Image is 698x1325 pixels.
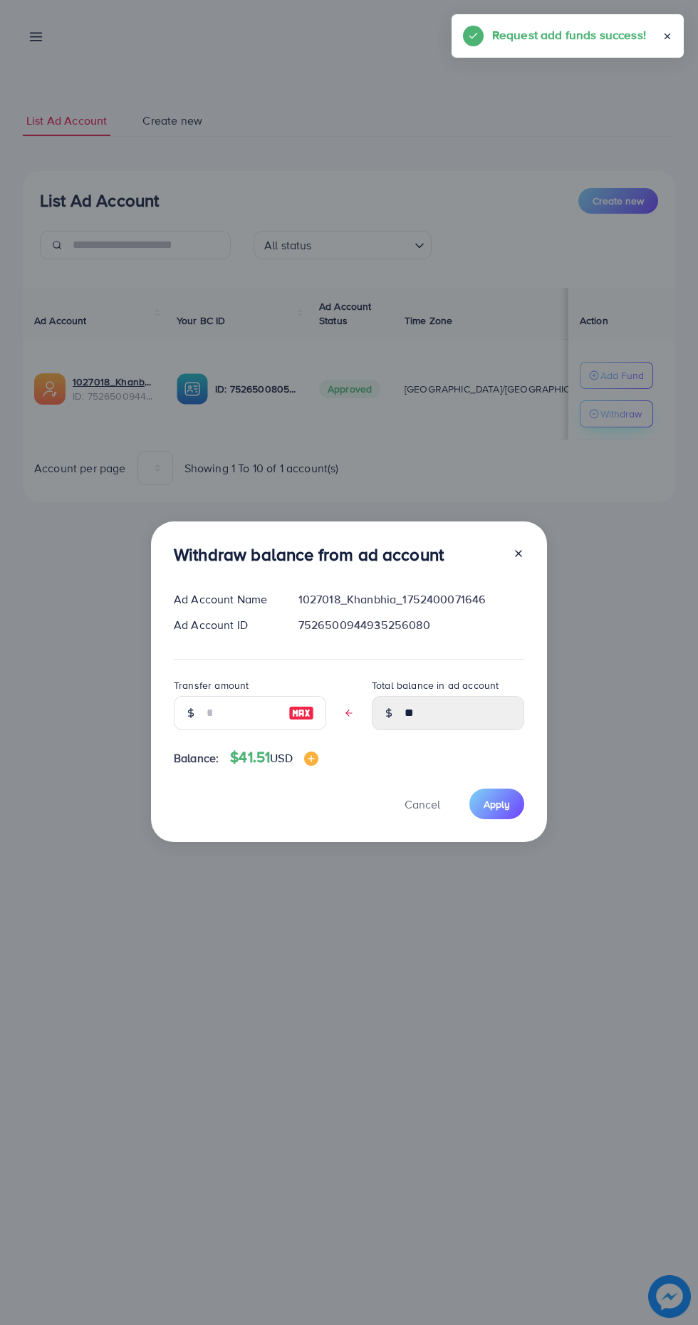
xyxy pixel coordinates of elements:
[270,750,292,766] span: USD
[372,678,499,692] label: Total balance in ad account
[162,617,287,633] div: Ad Account ID
[174,544,444,565] h3: Withdraw balance from ad account
[492,26,646,44] h5: Request add funds success!
[469,789,524,819] button: Apply
[484,797,510,811] span: Apply
[287,591,536,608] div: 1027018_Khanbhia_1752400071646
[230,749,318,767] h4: $41.51
[288,705,314,722] img: image
[162,591,287,608] div: Ad Account Name
[304,752,318,766] img: image
[174,678,249,692] label: Transfer amount
[405,796,440,812] span: Cancel
[387,789,458,819] button: Cancel
[174,750,219,767] span: Balance:
[287,617,536,633] div: 7526500944935256080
